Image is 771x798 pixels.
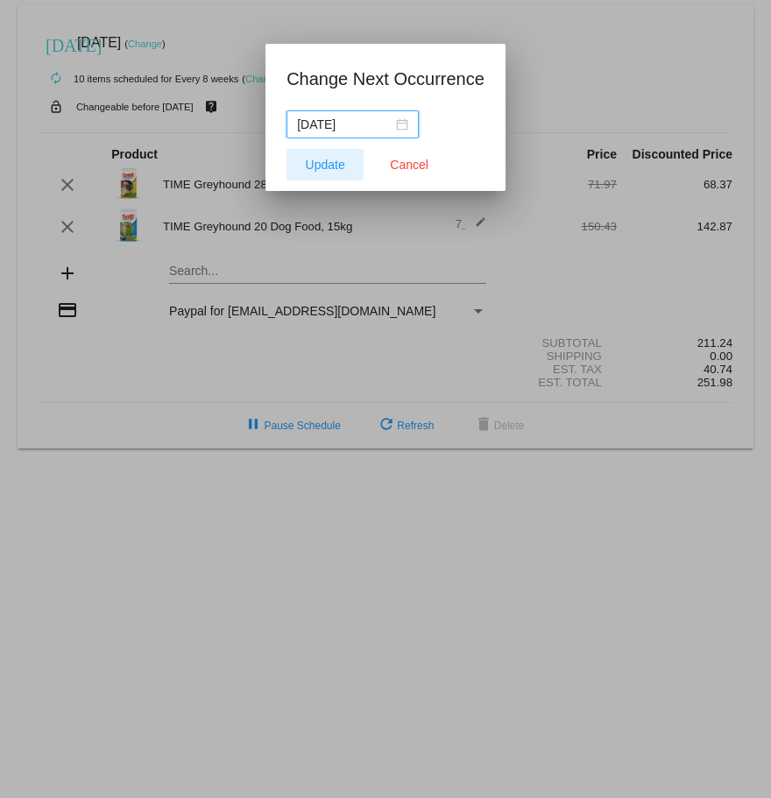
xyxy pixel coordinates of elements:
button: Update [286,149,364,180]
span: Update [306,158,345,172]
span: Cancel [390,158,428,172]
input: Select date [297,115,393,134]
button: Close dialog [371,149,448,180]
h1: Change Next Occurrence [286,65,485,93]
